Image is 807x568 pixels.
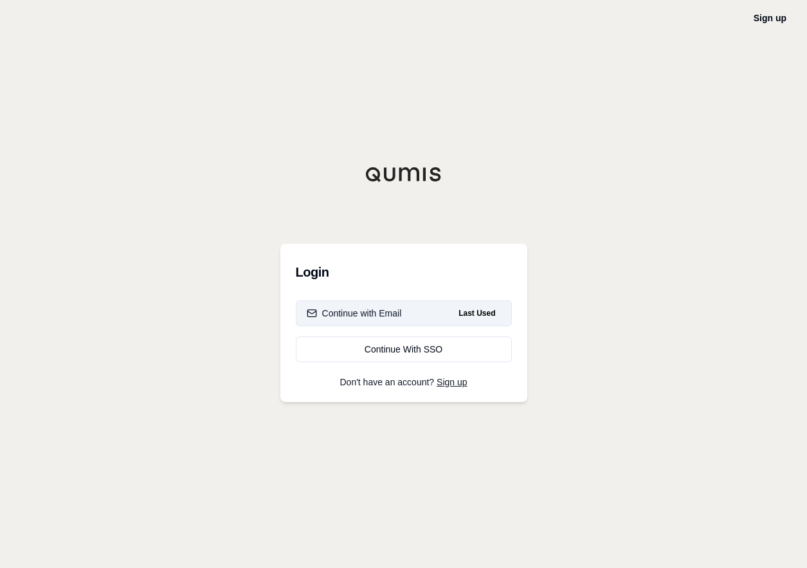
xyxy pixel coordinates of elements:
[296,259,512,285] h3: Login
[307,307,402,320] div: Continue with Email
[296,378,512,387] p: Don't have an account?
[307,343,501,356] div: Continue With SSO
[296,336,512,362] a: Continue With SSO
[437,377,467,387] a: Sign up
[754,13,786,23] a: Sign up
[453,306,500,321] span: Last Used
[365,167,442,182] img: Qumis
[296,300,512,326] button: Continue with EmailLast Used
